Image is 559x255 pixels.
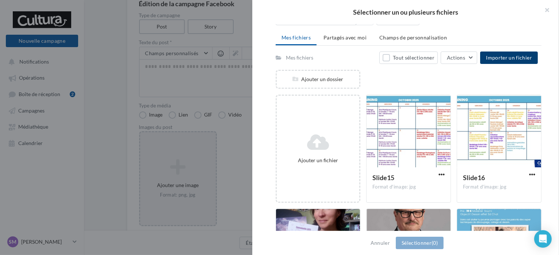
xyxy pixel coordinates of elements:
[441,52,477,64] button: Actions
[372,184,445,190] div: Format d'image: jpg
[463,174,485,182] span: Slide16
[368,239,393,247] button: Annuler
[323,34,367,41] span: Partagés avec moi
[379,52,438,64] button: Tout sélectionner
[396,237,444,249] button: Sélectionner(0)
[486,54,532,61] span: Importer un fichier
[277,76,359,83] div: Ajouter un dossier
[282,34,311,41] span: Mes fichiers
[534,230,552,248] div: Open Intercom Messenger
[372,174,394,182] span: Slide15
[379,34,447,41] span: Champs de personnalisation
[480,52,538,64] button: Importer un fichier
[463,184,535,190] div: Format d'image: jpg
[264,9,547,15] h2: Sélectionner un ou plusieurs fichiers
[432,240,438,246] span: (0)
[286,54,313,61] div: Mes fichiers
[447,54,465,61] span: Actions
[280,157,356,164] div: Ajouter un fichier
